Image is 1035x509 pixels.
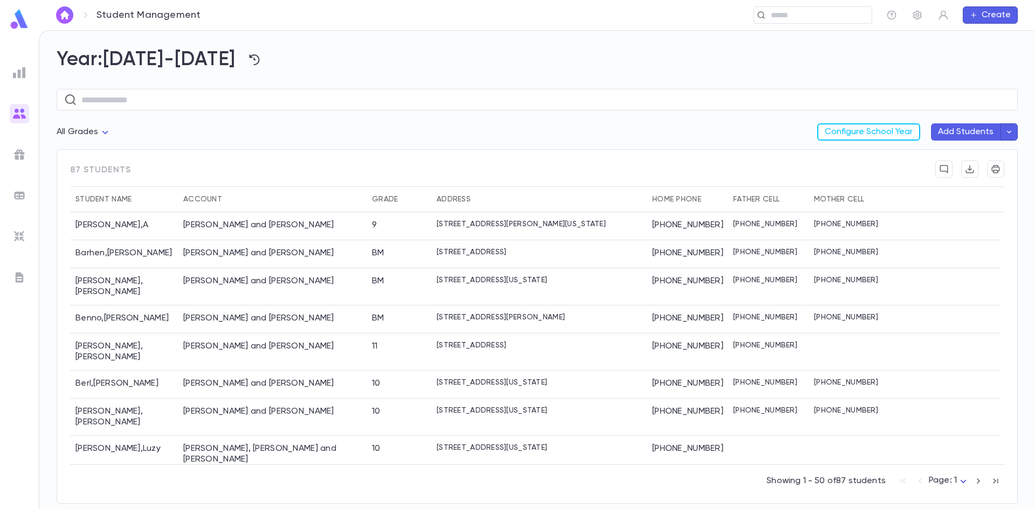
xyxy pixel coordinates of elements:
[183,186,222,212] div: Account
[929,476,957,485] span: Page: 1
[183,341,334,352] div: Berkowitz, Nachman and Esther
[814,313,878,322] p: [PHONE_NUMBER]
[437,406,547,415] p: [STREET_ADDRESS][US_STATE]
[814,378,878,387] p: [PHONE_NUMBER]
[70,240,178,268] div: Barhen , [PERSON_NAME]
[70,436,178,473] div: [PERSON_NAME] , Luzy
[814,220,878,228] p: [PHONE_NUMBER]
[70,212,178,240] div: [PERSON_NAME] , A
[70,333,178,371] div: [PERSON_NAME] , [PERSON_NAME]
[372,248,384,259] div: BM
[647,186,728,212] div: Home Phone
[70,161,131,186] span: 87 students
[57,48,1018,72] h2: Year: [DATE]-[DATE]
[70,268,178,305] div: [PERSON_NAME] , [PERSON_NAME]
[733,378,797,387] p: [PHONE_NUMBER]
[929,472,970,489] div: Page: 1
[809,186,889,212] div: Mother Cell
[733,186,779,212] div: Father Cell
[372,406,381,417] div: 10
[13,66,26,79] img: reports_grey.c525e4749d1bce6a11f5fe2a8de1b229.svg
[58,11,71,19] img: home_white.a664292cf8c1dea59945f0da9f25487c.svg
[647,240,728,268] div: [PHONE_NUMBER]
[372,220,377,231] div: 9
[183,276,334,287] div: Becker, Yitzchok and Chava Esther
[178,186,367,212] div: Account
[70,186,178,212] div: Student Name
[372,443,381,454] div: 10
[437,341,506,350] p: [STREET_ADDRESS]
[733,220,797,228] p: [PHONE_NUMBER]
[767,476,886,486] p: Showing 1 - 50 of 87 students
[57,122,112,143] div: All Grades
[647,333,728,371] div: [PHONE_NUMBER]
[9,9,30,30] img: logo
[437,313,565,322] p: [STREET_ADDRESS][PERSON_NAME]
[13,189,26,202] img: batches_grey.339ca447c9d9533ef1741baa751efc33.svg
[733,341,797,350] p: [PHONE_NUMBER]
[13,271,26,284] img: letters_grey.7941b92b52307dd3b8a917253454ce1c.svg
[652,186,701,212] div: Home Phone
[57,128,99,136] span: All Grades
[70,305,178,333] div: Benno , [PERSON_NAME]
[437,378,547,387] p: [STREET_ADDRESS][US_STATE]
[437,220,606,228] p: [STREET_ADDRESS][PERSON_NAME][US_STATE]
[647,436,728,473] div: [PHONE_NUMBER]
[733,248,797,256] p: [PHONE_NUMBER]
[647,268,728,305] div: [PHONE_NUMBER]
[814,248,878,256] p: [PHONE_NUMBER]
[13,148,26,161] img: campaigns_grey.99e729a5f7ee94e3726e6486bddda8f1.svg
[817,123,920,141] button: Configure School Year
[13,107,26,120] img: students_gradient.3b4df2a2b995ef5086a14d9e1675a5ee.svg
[437,443,547,452] p: [STREET_ADDRESS][US_STATE]
[183,406,334,417] div: Bludman, Shmuel and Perel
[728,186,809,212] div: Father Cell
[437,186,471,212] div: Address
[70,399,178,436] div: [PERSON_NAME] , [PERSON_NAME]
[183,248,334,259] div: Barhen, Aviad and Hindy
[372,186,398,212] div: Grade
[814,406,878,415] p: [PHONE_NUMBER]
[733,313,797,322] p: [PHONE_NUMBER]
[75,186,132,212] div: Student Name
[183,378,334,389] div: Berl, Nachum and Rivka
[647,305,728,333] div: [PHONE_NUMBER]
[367,186,431,212] div: Grade
[647,399,728,436] div: [PHONE_NUMBER]
[372,341,378,352] div: 11
[733,276,797,284] p: [PHONE_NUMBER]
[183,313,334,324] div: Benno, Shlomo and Yaffa
[814,186,864,212] div: Mother Cell
[431,186,647,212] div: Address
[372,378,381,389] div: 10
[372,276,384,287] div: BM
[183,220,334,231] div: Allison, Moishe Aharon and Esty
[963,6,1018,24] button: Create
[931,123,1000,141] button: Add Students
[70,371,178,399] div: Berl , [PERSON_NAME]
[183,443,361,465] div: Blumenthal, Avi and Ruchie
[647,371,728,399] div: [PHONE_NUMBER]
[437,276,547,284] p: [STREET_ADDRESS][US_STATE]
[814,276,878,284] p: [PHONE_NUMBER]
[96,9,201,21] p: Student Management
[13,230,26,243] img: imports_grey.530a8a0e642e233f2baf0ef88e8c9fcb.svg
[372,313,384,324] div: BM
[733,406,797,415] p: [PHONE_NUMBER]
[647,212,728,240] div: [PHONE_NUMBER]
[437,248,506,256] p: [STREET_ADDRESS]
